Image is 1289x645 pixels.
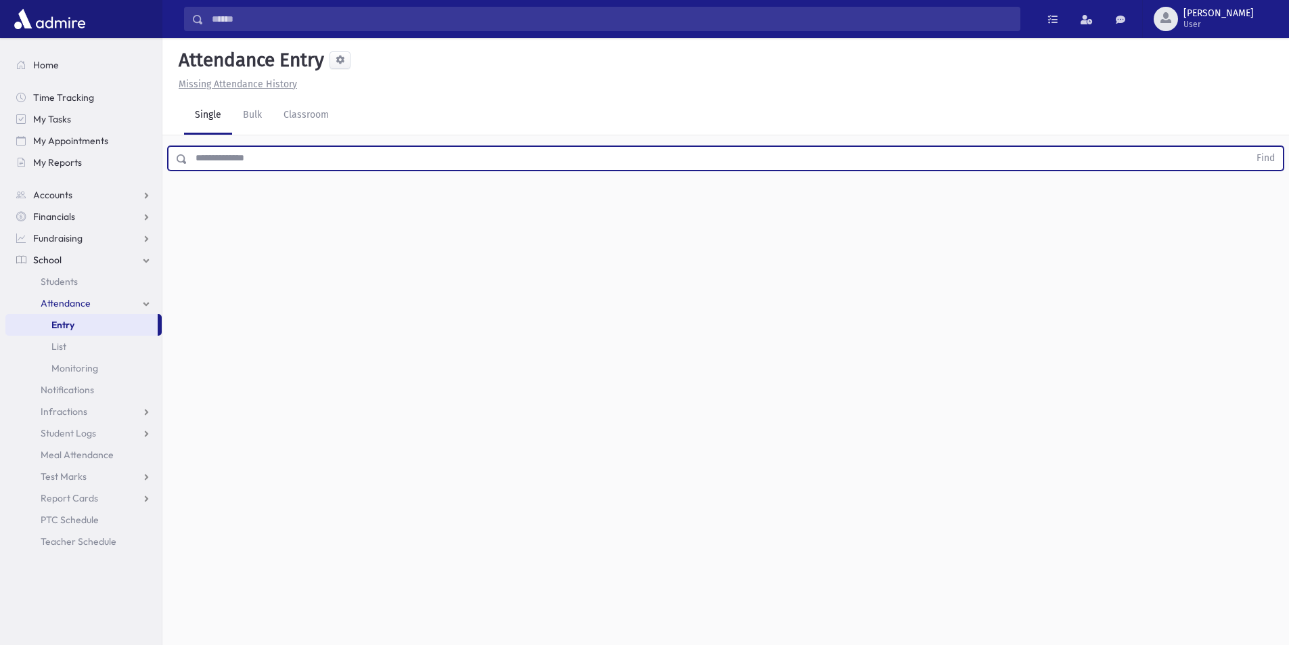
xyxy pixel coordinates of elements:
[41,297,91,309] span: Attendance
[33,135,108,147] span: My Appointments
[41,384,94,396] span: Notifications
[184,97,232,135] a: Single
[33,113,71,125] span: My Tasks
[41,514,99,526] span: PTC Schedule
[41,492,98,504] span: Report Cards
[33,156,82,169] span: My Reports
[5,184,162,206] a: Accounts
[5,292,162,314] a: Attendance
[33,59,59,71] span: Home
[5,509,162,531] a: PTC Schedule
[204,7,1020,31] input: Search
[5,314,158,336] a: Entry
[232,97,273,135] a: Bulk
[5,108,162,130] a: My Tasks
[5,466,162,487] a: Test Marks
[11,5,89,32] img: AdmirePro
[33,232,83,244] span: Fundraising
[5,444,162,466] a: Meal Attendance
[179,79,297,90] u: Missing Attendance History
[5,422,162,444] a: Student Logs
[51,319,74,331] span: Entry
[5,271,162,292] a: Students
[173,79,297,90] a: Missing Attendance History
[5,531,162,552] a: Teacher Schedule
[33,210,75,223] span: Financials
[41,535,116,548] span: Teacher Schedule
[5,152,162,173] a: My Reports
[5,87,162,108] a: Time Tracking
[5,227,162,249] a: Fundraising
[5,487,162,509] a: Report Cards
[41,470,87,483] span: Test Marks
[5,401,162,422] a: Infractions
[41,427,96,439] span: Student Logs
[1183,19,1254,30] span: User
[33,189,72,201] span: Accounts
[5,249,162,271] a: School
[173,49,324,72] h5: Attendance Entry
[41,405,87,418] span: Infractions
[41,449,114,461] span: Meal Attendance
[1248,147,1283,170] button: Find
[5,206,162,227] a: Financials
[5,379,162,401] a: Notifications
[1183,8,1254,19] span: [PERSON_NAME]
[41,275,78,288] span: Students
[273,97,340,135] a: Classroom
[33,91,94,104] span: Time Tracking
[5,54,162,76] a: Home
[51,362,98,374] span: Monitoring
[51,340,66,353] span: List
[5,357,162,379] a: Monitoring
[5,130,162,152] a: My Appointments
[5,336,162,357] a: List
[33,254,62,266] span: School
